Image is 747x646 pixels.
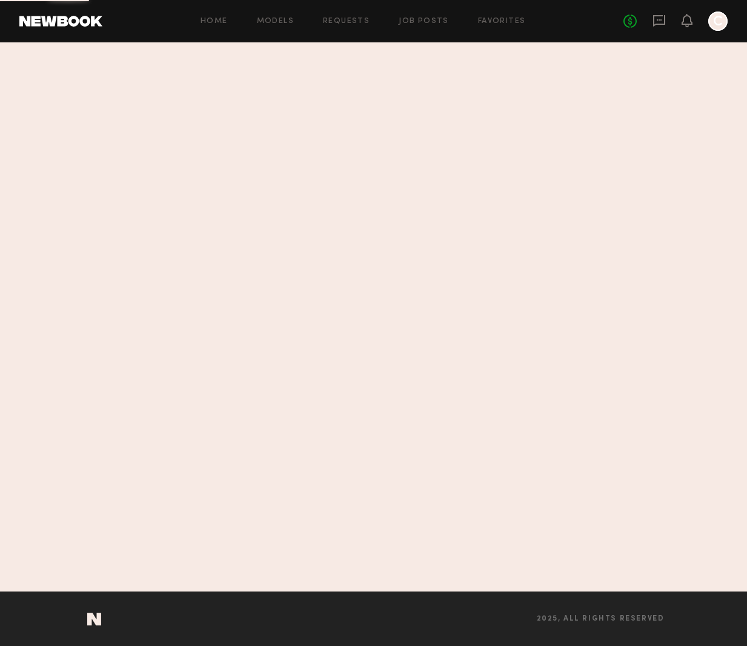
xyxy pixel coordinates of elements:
[537,615,665,623] span: 2025, all rights reserved
[478,18,526,25] a: Favorites
[399,18,449,25] a: Job Posts
[323,18,370,25] a: Requests
[257,18,294,25] a: Models
[708,12,728,31] a: C
[201,18,228,25] a: Home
